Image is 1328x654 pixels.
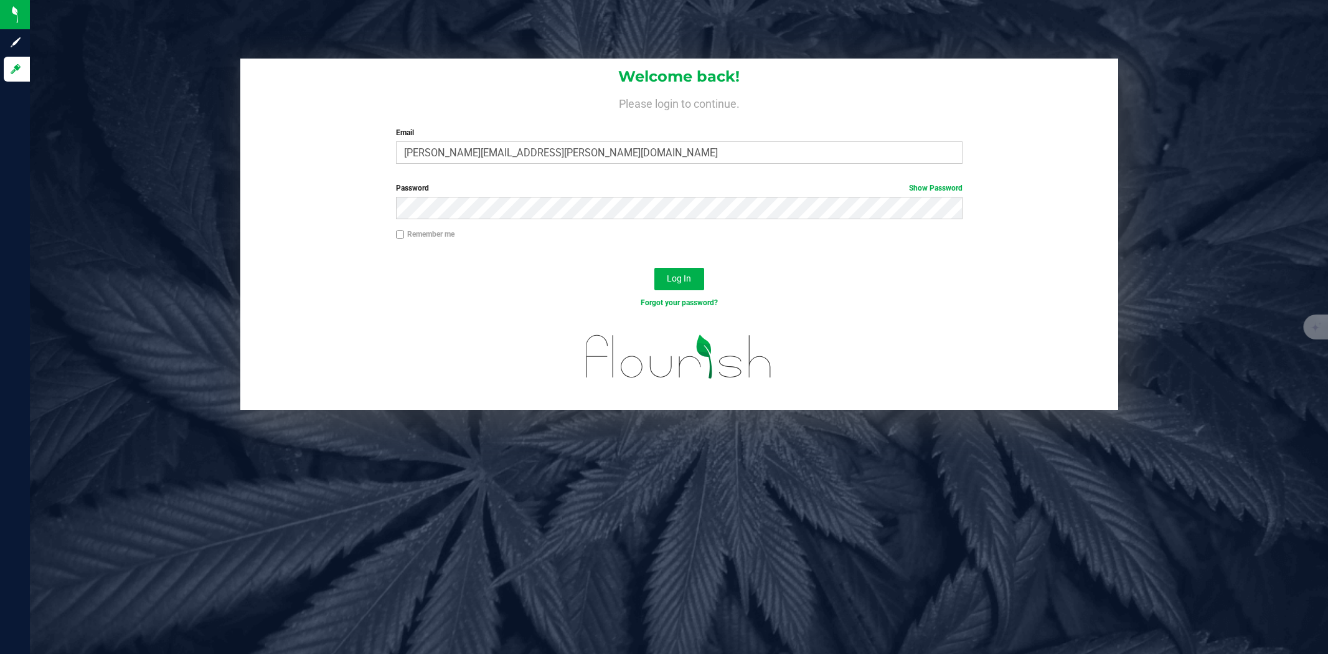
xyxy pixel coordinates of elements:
[667,273,691,283] span: Log In
[909,184,963,192] a: Show Password
[641,298,718,307] a: Forgot your password?
[240,69,1118,85] h1: Welcome back!
[569,321,789,392] img: flourish_logo.svg
[396,127,963,138] label: Email
[9,36,22,49] inline-svg: Sign up
[396,229,454,240] label: Remember me
[396,184,429,192] span: Password
[240,95,1118,110] h4: Please login to continue.
[9,63,22,75] inline-svg: Log in
[396,230,405,239] input: Remember me
[654,268,704,290] button: Log In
